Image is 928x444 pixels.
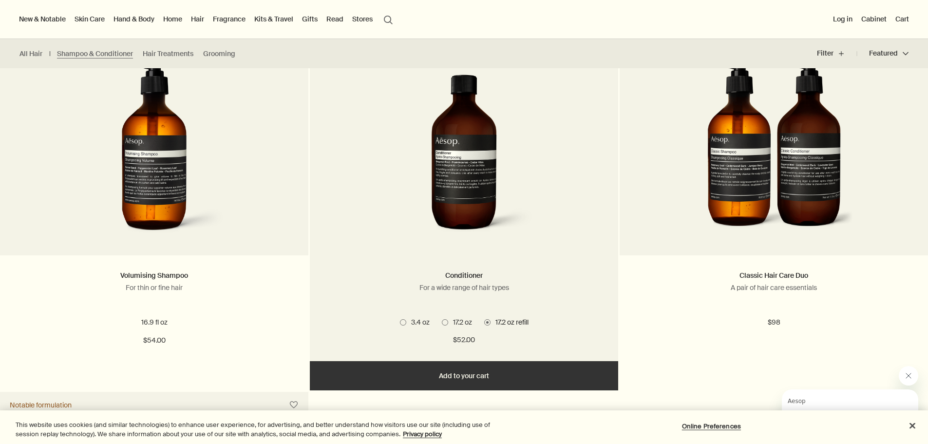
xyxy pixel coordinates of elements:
a: Conditioner refill in a large, dark-brown bottle with a black screw-cap [310,60,618,255]
button: Save to cabinet [285,396,303,414]
img: Classic Shampoo and Classic Conditioner in amber recycled plastic bottles. [695,60,853,241]
a: Fragrance [211,13,247,25]
span: 17.2 oz refill [491,318,529,327]
span: $54.00 [143,335,166,347]
button: Featured [857,42,909,65]
button: Add to your cart - $52.00 [310,361,618,390]
a: Home [161,13,184,25]
a: Conditioner [445,271,483,280]
a: Hair [189,13,206,25]
p: For a wide range of hair types [324,283,604,292]
span: 17.2 oz [448,318,472,327]
button: Online Preferences, Opens the preference center dialog [681,417,742,436]
a: Hand & Body [112,13,156,25]
button: Close [902,415,923,437]
iframe: Message from Aesop [782,389,918,434]
button: Cart [893,13,911,25]
a: Kits & Travel [252,13,295,25]
button: Filter [817,42,857,65]
div: This website uses cookies (and similar technologies) to enhance user experience, for advertising,... [16,420,511,439]
a: Read [324,13,345,25]
a: Hair Treatments [143,49,193,58]
button: New & Notable [17,13,68,25]
a: Volumising Shampoo [120,271,188,280]
p: For thin or fine hair [15,283,294,292]
a: Classic Hair Care Duo [739,271,808,280]
a: Classic Shampoo and Classic Conditioner in amber recycled plastic bottles. [620,60,928,255]
span: $98 [768,317,780,328]
button: Open search [379,10,397,28]
button: Log in [831,13,854,25]
a: Shampoo & Conditioner [57,49,133,58]
span: $52.00 [453,334,475,346]
div: Aesop says "Our consultants are available now to offer personalised product advice.". Open messag... [758,366,918,434]
a: Skin Care [73,13,107,25]
iframe: Close message from Aesop [899,366,918,386]
button: Stores [350,13,375,25]
a: Grooming [203,49,235,58]
a: All Hair [19,49,42,58]
img: Conditioner refill in a large, dark-brown bottle with a black screw-cap [391,60,537,241]
div: Notable formulation [10,401,72,409]
span: Our consultants are available now to offer personalised product advice. [6,20,122,48]
a: More information about your privacy, opens in a new tab [403,430,442,438]
a: Cabinet [859,13,889,25]
p: A pair of hair care essentials [634,283,913,292]
a: Gifts [300,13,320,25]
img: Volumising Shampoo with pump [81,60,227,241]
span: 3.4 oz [406,318,430,327]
